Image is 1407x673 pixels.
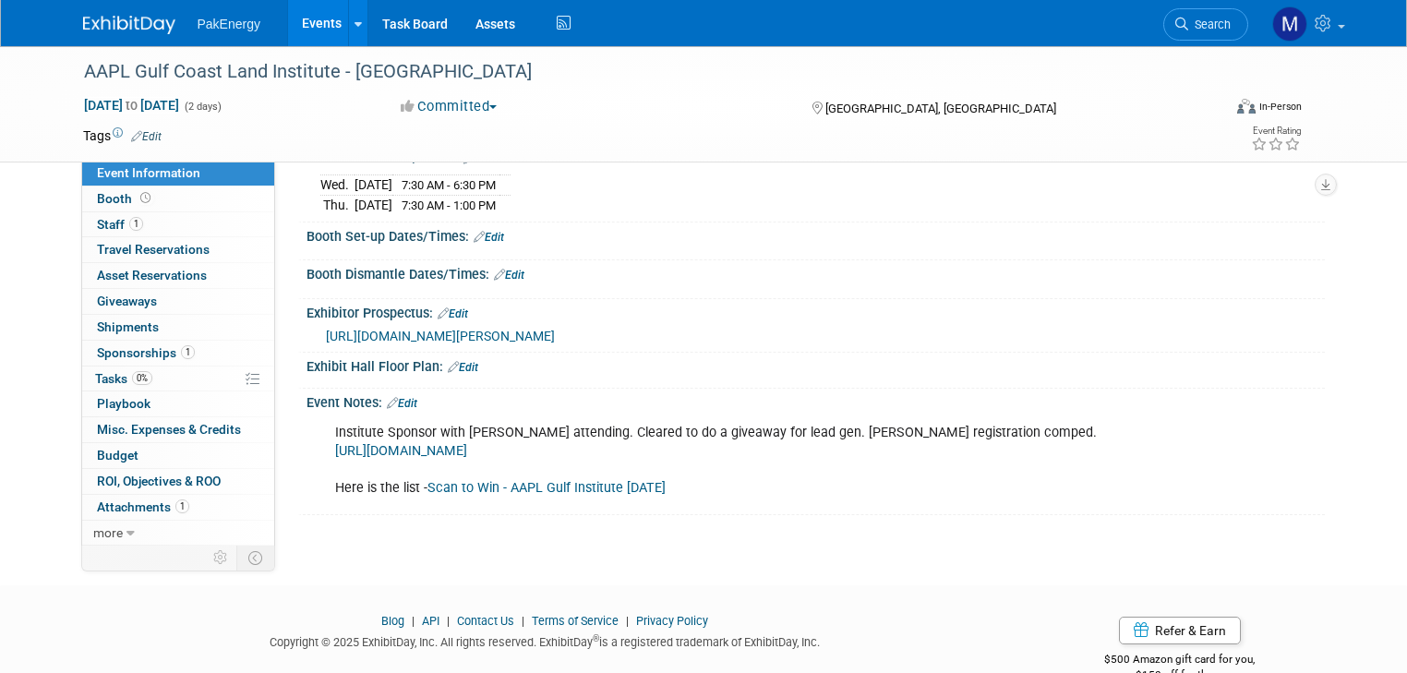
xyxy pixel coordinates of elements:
div: Institute Sponsor with [PERSON_NAME] attending. Cleared to do a giveaway for lead gen. [PERSON_NA... [322,415,1127,507]
span: | [442,614,454,628]
a: Playbook [82,391,274,416]
span: to [123,98,140,113]
a: Budget [82,443,274,468]
span: 7:30 AM - 6:30 PM [402,178,496,192]
a: Staff1 [82,212,274,237]
span: Shipments [97,319,159,334]
a: Edit [474,231,504,244]
span: Playbook [97,396,150,411]
a: Tasks0% [82,367,274,391]
td: Wed. [320,175,355,196]
span: | [517,614,529,628]
span: Booth [97,191,154,206]
span: PakEnergy [198,17,260,31]
span: Asset Reservations [97,268,207,282]
a: Attachments1 [82,495,274,520]
div: Booth Set-up Dates/Times: [307,222,1325,246]
td: Toggle Event Tabs [236,546,274,570]
button: Committed [394,97,504,116]
span: Attachments [97,499,189,514]
a: Contact Us [457,614,514,628]
a: Edit [438,307,468,320]
span: 7:30 AM - 1:00 PM [402,198,496,212]
a: Shipments [82,315,274,340]
span: 1 [129,217,143,231]
a: Edit [494,269,524,282]
a: ROI, Objectives & ROO [82,469,274,494]
td: Personalize Event Tab Strip [205,546,237,570]
a: Misc. Expenses & Credits [82,417,274,442]
a: Edit [131,130,162,143]
img: Mary Walker [1272,6,1307,42]
a: more [82,521,274,546]
span: Budget [97,448,138,463]
a: [URL][DOMAIN_NAME][PERSON_NAME] [326,329,555,343]
span: 1 [181,345,195,359]
div: AAPL Gulf Coast Land Institute - [GEOGRAPHIC_DATA] [78,55,1198,89]
img: Format-Inperson.png [1237,99,1256,114]
span: Booth not reserved yet [137,191,154,205]
div: Event Format [1122,96,1302,124]
span: Sponsorships [97,345,195,360]
span: Staff [97,217,143,232]
td: [DATE] [355,196,392,215]
a: Blog [381,614,404,628]
div: Exhibit Hall Floor Plan: [307,353,1325,377]
a: Giveaways [82,289,274,314]
a: Sponsorships1 [82,341,274,366]
div: Event Notes: [307,389,1325,413]
div: Copyright © 2025 ExhibitDay, Inc. All rights reserved. ExhibitDay is a registered trademark of Ex... [83,630,1007,651]
img: ExhibitDay [83,16,175,34]
span: 0% [132,371,152,385]
td: Thu. [320,196,355,215]
a: Travel Reservations [82,237,274,262]
a: Refer & Earn [1119,617,1241,644]
sup: ® [593,633,599,643]
span: | [621,614,633,628]
span: ROI, Objectives & ROO [97,474,221,488]
span: Tasks [95,371,152,386]
a: Privacy Policy [636,614,708,628]
a: [URL][DOMAIN_NAME] [335,443,467,459]
a: Asset Reservations [82,263,274,288]
a: Scan to Win - AAPL Gulf Institute [DATE] [427,480,666,496]
span: Search [1188,18,1231,31]
a: Edit [387,397,417,410]
div: Exhibitor Prospectus: [307,299,1325,323]
a: Terms of Service [532,614,619,628]
span: more [93,525,123,540]
span: Misc. Expenses & Credits [97,422,241,437]
span: [DATE] [DATE] [83,97,180,114]
a: Event Information [82,161,274,186]
span: [GEOGRAPHIC_DATA], [GEOGRAPHIC_DATA] [825,102,1056,115]
a: API [422,614,439,628]
a: Edit [448,361,478,374]
span: Travel Reservations [97,242,210,257]
div: Booth Dismantle Dates/Times: [307,260,1325,284]
span: 1 [175,499,189,513]
span: Giveaways [97,294,157,308]
div: Event Rating [1251,126,1301,136]
span: Event Information [97,165,200,180]
a: Search [1163,8,1248,41]
td: [DATE] [355,175,392,196]
td: Tags [83,126,162,145]
span: (2 days) [183,101,222,113]
a: Booth [82,186,274,211]
span: | [407,614,419,628]
div: In-Person [1258,100,1302,114]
